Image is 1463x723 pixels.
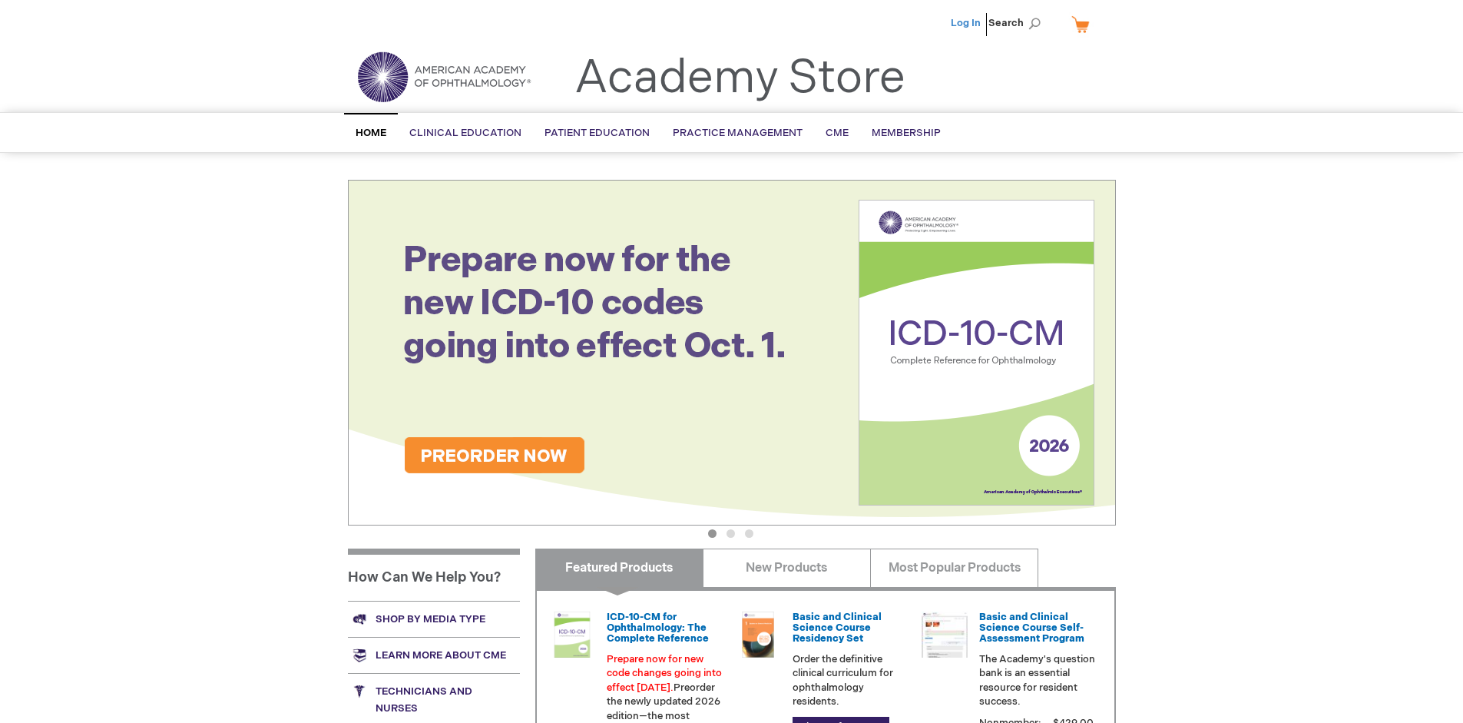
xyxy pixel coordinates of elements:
[872,127,941,139] span: Membership
[988,8,1047,38] span: Search
[870,549,1038,587] a: Most Popular Products
[409,127,521,139] span: Clinical Education
[708,529,717,538] button: 1 of 3
[348,637,520,673] a: Learn more about CME
[348,601,520,637] a: Shop by media type
[549,612,595,658] img: 0120008u_42.png
[979,611,1084,645] a: Basic and Clinical Science Course Self-Assessment Program
[922,612,968,658] img: bcscself_20.jpg
[348,549,520,601] h1: How Can We Help You?
[951,17,981,29] a: Log In
[535,549,703,587] a: Featured Products
[745,529,753,538] button: 3 of 3
[607,653,722,694] font: Prepare now for new code changes going into effect [DATE].
[793,611,882,645] a: Basic and Clinical Science Course Residency Set
[793,652,909,709] p: Order the definitive clinical curriculum for ophthalmology residents.
[703,549,871,587] a: New Products
[673,127,803,139] span: Practice Management
[727,529,735,538] button: 2 of 3
[607,611,709,645] a: ICD-10-CM for Ophthalmology: The Complete Reference
[979,652,1096,709] p: The Academy's question bank is an essential resource for resident success.
[735,612,781,658] img: 02850963u_47.png
[826,127,849,139] span: CME
[544,127,650,139] span: Patient Education
[574,51,905,106] a: Academy Store
[356,127,386,139] span: Home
